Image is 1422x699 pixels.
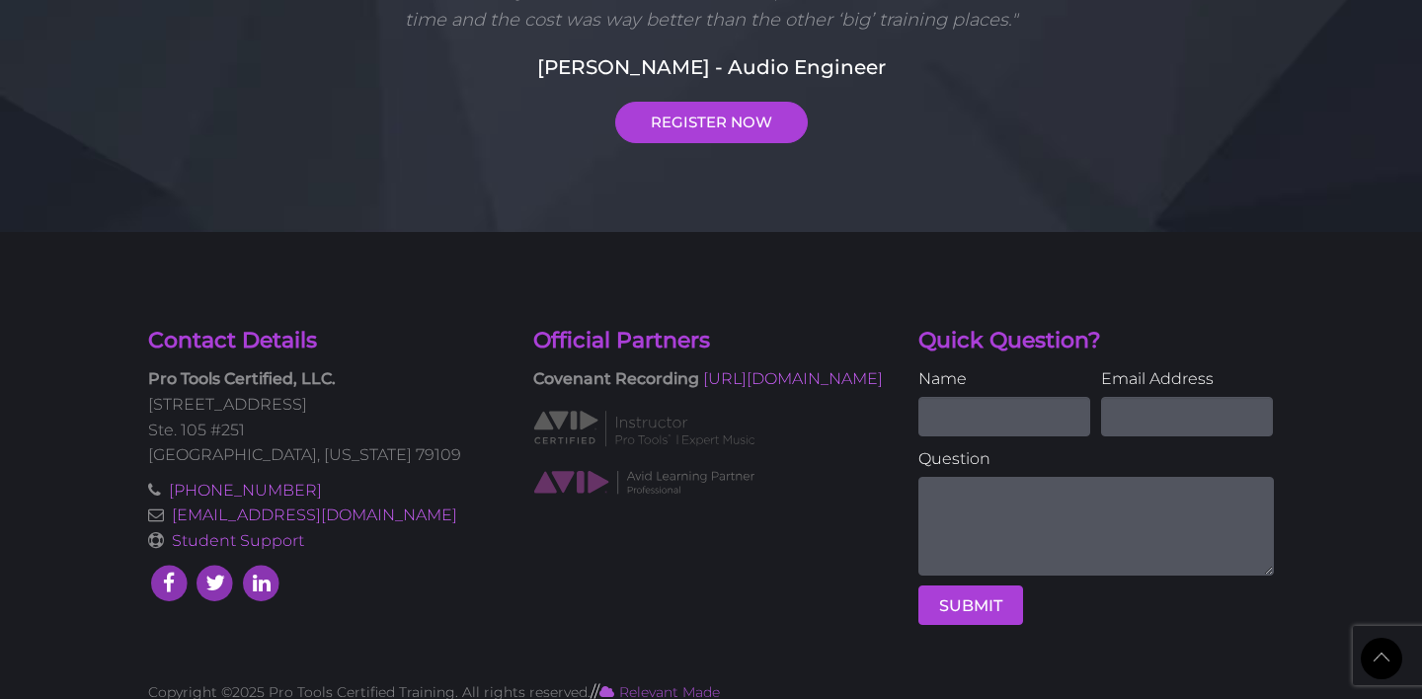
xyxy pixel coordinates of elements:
[172,531,304,550] a: Student Support
[533,408,755,449] img: AVID Expert Instructor classification logo
[172,505,457,524] a: [EMAIL_ADDRESS][DOMAIN_NAME]
[148,326,504,356] h4: Contact Details
[169,481,322,500] a: [PHONE_NUMBER]
[615,102,808,143] a: REGISTER NOW
[533,469,755,496] img: AVID Learning Partner classification logo
[148,366,504,467] p: [STREET_ADDRESS] Ste. 105 #251 [GEOGRAPHIC_DATA], [US_STATE] 79109
[533,326,889,356] h4: Official Partners
[533,369,699,388] strong: Covenant Recording
[1361,638,1402,679] a: Back to Top
[918,366,1090,392] label: Name
[918,585,1023,625] button: SUBMIT
[703,369,883,388] a: [URL][DOMAIN_NAME]
[148,369,336,388] strong: Pro Tools Certified, LLC.
[918,326,1274,356] h4: Quick Question?
[918,446,1274,472] label: Question
[148,52,1274,82] h5: [PERSON_NAME] - Audio Engineer
[1101,366,1273,392] label: Email Address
